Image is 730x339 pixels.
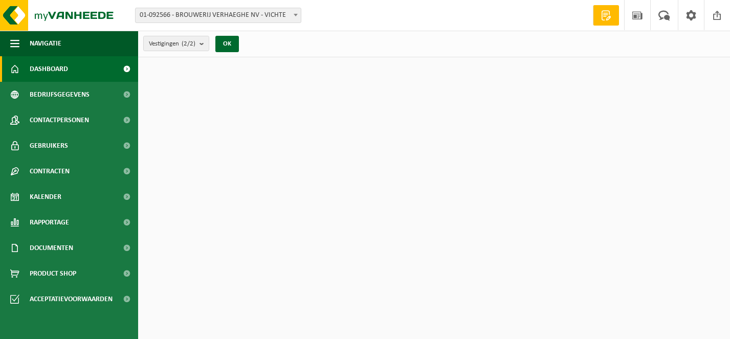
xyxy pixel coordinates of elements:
span: Rapportage [30,210,69,235]
span: Dashboard [30,56,68,82]
span: Acceptatievoorwaarden [30,286,113,312]
button: OK [215,36,239,52]
span: 01-092566 - BROUWERIJ VERHAEGHE NV - VICHTE [135,8,301,23]
count: (2/2) [182,40,195,47]
span: Gebruikers [30,133,68,159]
span: Contracten [30,159,70,184]
span: Vestigingen [149,36,195,52]
span: Kalender [30,184,61,210]
span: 01-092566 - BROUWERIJ VERHAEGHE NV - VICHTE [136,8,301,22]
span: Navigatie [30,31,61,56]
span: Bedrijfsgegevens [30,82,90,107]
span: Documenten [30,235,73,261]
button: Vestigingen(2/2) [143,36,209,51]
span: Contactpersonen [30,107,89,133]
span: Product Shop [30,261,76,286]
